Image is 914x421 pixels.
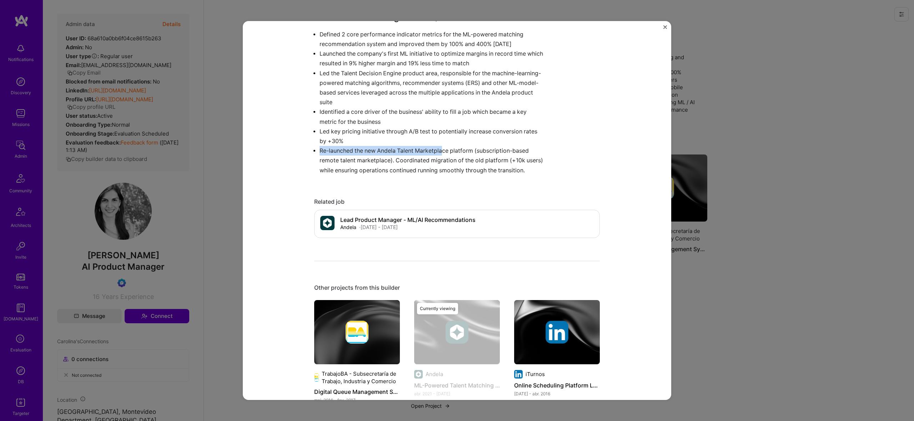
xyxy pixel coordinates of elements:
[340,217,476,223] h4: Lead Product Manager - ML/AI Recommendations
[314,300,400,364] img: cover
[320,127,546,146] p: Led key pricing initiative through A/B test to potentially increase conversion rates by +30%
[514,381,600,390] h4: Online Scheduling Platform Launch
[546,321,568,344] img: Company logo
[320,30,546,49] p: Defined 2 core performance indicator metrics for the ML-powered matching recommendation system an...
[320,216,335,230] img: Company logo
[417,303,458,314] div: Currently viewing
[314,396,400,404] div: mai. 2016 - fev. 2017
[314,284,600,291] div: Other projects from this builder
[359,223,398,231] div: · [DATE] - [DATE]
[320,49,546,68] p: Launched the company's first ML initiative to optimize margins in record time which resulted in 9...
[514,390,600,397] div: [DATE] - abr. 2016
[340,223,356,231] div: Andela
[322,370,400,385] div: TrabajoBA - Subsecretaría de Trabajo, Industria y Comercio
[314,198,600,206] div: Related job
[526,370,545,378] div: iTurnos
[514,370,523,379] img: Company logo
[663,25,667,33] button: Close
[346,321,368,344] img: Company logo
[320,146,546,175] p: Re-launched the new Andela Talent Marketplace platform (subscription-based remote talent marketpl...
[320,69,546,107] p: Led the Talent Decision Engine product area, responsible for the machine-learning-powered matchin...
[414,300,500,364] img: cover
[314,373,319,382] img: Company logo
[320,107,546,126] p: Identified a core driver of the business' ability to fill a job which became a key metric for the...
[314,387,400,396] h4: Digital Queue Management System
[514,300,600,364] img: cover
